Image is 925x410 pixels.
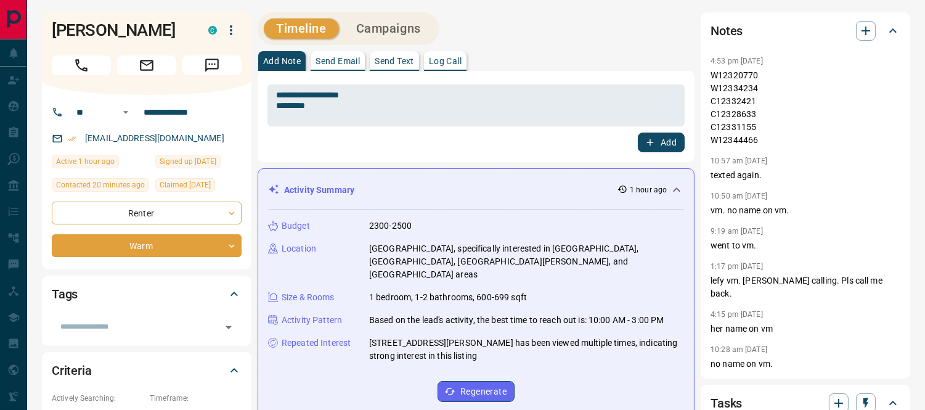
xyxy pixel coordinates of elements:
p: Send Text [375,57,414,65]
h2: Tags [52,284,78,304]
p: vm. no name on vm. [711,204,900,217]
button: Add [638,133,685,152]
div: Notes [711,16,900,46]
button: Timeline [264,18,339,39]
p: [GEOGRAPHIC_DATA], specifically interested in [GEOGRAPHIC_DATA], [GEOGRAPHIC_DATA], [GEOGRAPHIC_D... [369,242,684,281]
p: 1 hour ago [630,184,667,195]
p: lefy vm. [PERSON_NAME] calling. Pls call me back. [711,274,900,300]
p: her name on vm [711,322,900,335]
p: Repeated Interest [282,337,351,350]
p: 2300-2500 [369,219,412,232]
p: texted again. [711,169,900,182]
button: Open [118,105,133,120]
span: Signed up [DATE] [160,155,216,168]
p: no name on vm. [711,358,900,371]
p: 1:17 pm [DATE] [711,262,763,271]
p: Budget [282,219,310,232]
p: Add Note [263,57,301,65]
p: 10:57 am [DATE] [711,157,767,165]
p: 10:50 am [DATE] [711,192,767,200]
p: [STREET_ADDRESS][PERSON_NAME] has been viewed multiple times, indicating strong interest in this ... [369,337,684,363]
p: Send Email [316,57,360,65]
div: Thu Aug 14 2025 [52,155,149,172]
button: Campaigns [344,18,433,39]
div: Warm [52,234,242,257]
span: Message [182,55,242,75]
p: Actively Searching: [52,393,144,404]
div: Activity Summary1 hour ago [268,179,684,202]
p: Timeframe: [150,393,242,404]
p: 4:53 pm [DATE] [711,57,763,65]
p: Based on the lead's activity, the best time to reach out is: 10:00 AM - 3:00 PM [369,314,664,327]
span: Email [117,55,176,75]
div: Sat Apr 09 2022 [155,155,242,172]
div: Tags [52,279,242,309]
h1: [PERSON_NAME] [52,20,190,40]
p: 9:19 am [DATE] [711,227,763,236]
button: Regenerate [438,381,515,402]
div: Thu Aug 14 2025 [52,178,149,195]
p: Log Call [429,57,462,65]
h2: Notes [711,21,743,41]
svg: Email Verified [68,134,76,143]
div: condos.ca [208,26,217,35]
span: Contacted 20 minutes ago [56,179,145,191]
button: Open [220,319,237,336]
div: Mon Jul 07 2025 [155,178,242,195]
h2: Criteria [52,361,92,380]
p: 4:15 pm [DATE] [711,310,763,319]
p: Activity Pattern [282,314,342,327]
span: Claimed [DATE] [160,179,211,191]
a: [EMAIL_ADDRESS][DOMAIN_NAME] [85,133,224,143]
p: W12320770 W12334234 C12332421 C12328633 C12331155 W12344466 [711,69,900,147]
span: Call [52,55,111,75]
p: Activity Summary [284,184,354,197]
p: 1 bedroom, 1-2 bathrooms, 600-699 sqft [369,291,527,304]
p: Size & Rooms [282,291,335,304]
p: 10:28 am [DATE] [711,345,767,354]
div: Criteria [52,356,242,385]
span: Active 1 hour ago [56,155,115,168]
p: went to vm. [711,239,900,252]
p: Location [282,242,316,255]
div: Renter [52,202,242,224]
